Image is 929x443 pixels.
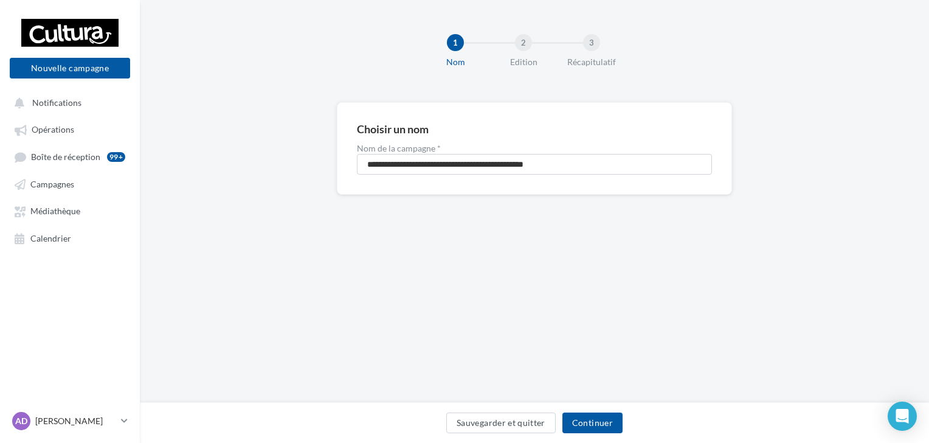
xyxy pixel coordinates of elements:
span: Médiathèque [30,206,80,217]
label: Nom de la campagne * [357,144,712,153]
a: Campagnes [7,173,133,195]
span: Calendrier [30,233,71,243]
a: AD [PERSON_NAME] [10,410,130,433]
div: 3 [583,34,600,51]
button: Notifications [7,91,128,113]
div: 2 [515,34,532,51]
span: Boîte de réception [31,152,100,162]
a: Boîte de réception99+ [7,145,133,168]
a: Médiathèque [7,200,133,221]
button: Sauvegarder et quitter [446,413,556,433]
a: Calendrier [7,227,133,249]
div: 1 [447,34,464,51]
span: AD [15,415,27,427]
div: Open Intercom Messenger [888,402,917,431]
span: Campagnes [30,179,74,189]
div: Récapitulatif [553,56,630,68]
div: Edition [485,56,562,68]
div: Choisir un nom [357,124,429,134]
p: [PERSON_NAME] [35,415,116,427]
a: Opérations [7,118,133,140]
span: Opérations [32,125,74,135]
button: Continuer [562,413,623,433]
button: Nouvelle campagne [10,58,130,78]
span: Notifications [32,97,81,108]
div: Nom [416,56,494,68]
div: 99+ [107,152,125,162]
